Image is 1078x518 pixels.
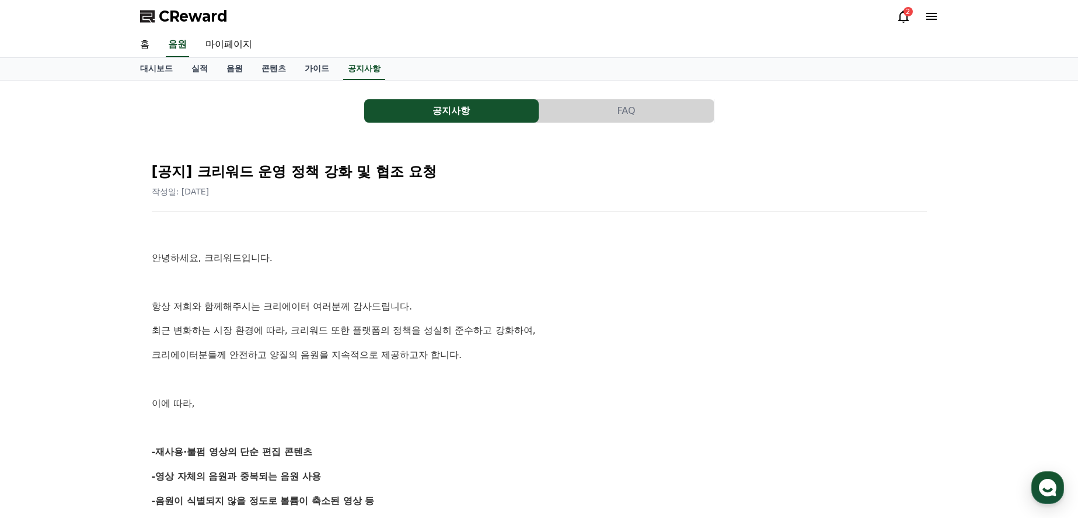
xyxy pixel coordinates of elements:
[166,33,189,57] a: 음원
[4,370,77,399] a: 홈
[152,323,927,338] p: 최근 변화하는 시장 환경에 따라, 크리워드 또한 플랫폼의 정책을 성실히 준수하고 강화하여,
[539,99,714,123] button: FAQ
[131,58,182,80] a: 대시보드
[152,187,210,196] span: 작성일: [DATE]
[140,7,228,26] a: CReward
[152,162,927,181] h2: [공지] 크리워드 운영 정책 강화 및 협조 요청
[152,396,927,411] p: 이에 따라,
[180,388,194,397] span: 설정
[295,58,339,80] a: 가이드
[182,58,217,80] a: 실적
[152,471,322,482] strong: -영상 자체의 음원과 중복되는 음원 사용
[217,58,252,80] a: 음원
[107,388,121,398] span: 대화
[37,388,44,397] span: 홈
[364,99,539,123] button: 공지사항
[152,495,375,506] strong: -음원이 식별되지 않을 정도로 볼륨이 축소된 영상 등
[196,33,261,57] a: 마이페이지
[152,347,927,363] p: 크리에이터분들께 안전하고 양질의 음원을 지속적으로 제공하고자 합니다.
[152,299,927,314] p: 항상 저희와 함께해주시는 크리에이터 여러분께 감사드립니다.
[131,33,159,57] a: 홈
[252,58,295,80] a: 콘텐츠
[152,251,927,266] p: 안녕하세요, 크리워드입니다.
[903,7,913,16] div: 2
[343,58,385,80] a: 공지사항
[159,7,228,26] span: CReward
[151,370,224,399] a: 설정
[77,370,151,399] a: 대화
[152,446,312,457] strong: -재사용·불펌 영상의 단순 편집 콘텐츠
[896,9,910,23] a: 2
